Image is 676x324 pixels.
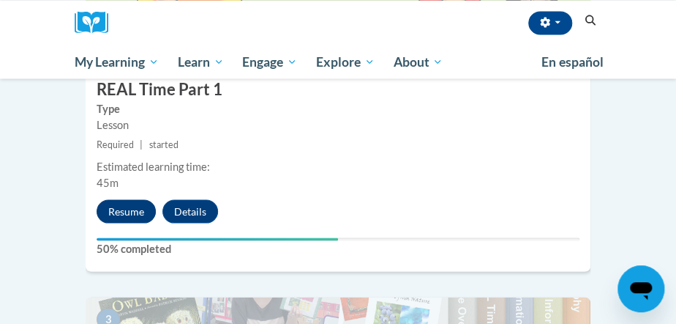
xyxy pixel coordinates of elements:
[528,11,572,34] button: Account Settings
[97,117,579,133] div: Lesson
[97,238,338,240] div: Your progress
[97,199,156,223] button: Resume
[233,45,307,78] a: Engage
[65,45,168,78] a: My Learning
[541,54,603,69] span: En español
[579,12,601,29] button: Search
[532,46,612,77] a: En español
[242,53,297,70] span: Engage
[168,45,233,78] a: Learn
[178,53,224,70] span: Learn
[75,11,119,34] img: Logo brand
[617,265,664,312] iframe: Button to launch messaging window
[75,53,159,70] span: My Learning
[149,139,178,150] span: started
[162,199,218,223] button: Details
[97,139,134,150] span: Required
[384,45,453,78] a: About
[97,100,579,117] label: Type
[307,45,384,78] a: Explore
[393,53,443,70] span: About
[75,11,119,34] a: Cox Campus
[64,45,612,78] div: Main menu
[316,53,375,70] span: Explore
[97,176,119,188] span: 45m
[86,78,590,100] h3: REAL Time Part 1
[97,240,579,257] label: 50% completed
[97,158,579,174] div: Estimated learning time:
[140,139,143,150] span: |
